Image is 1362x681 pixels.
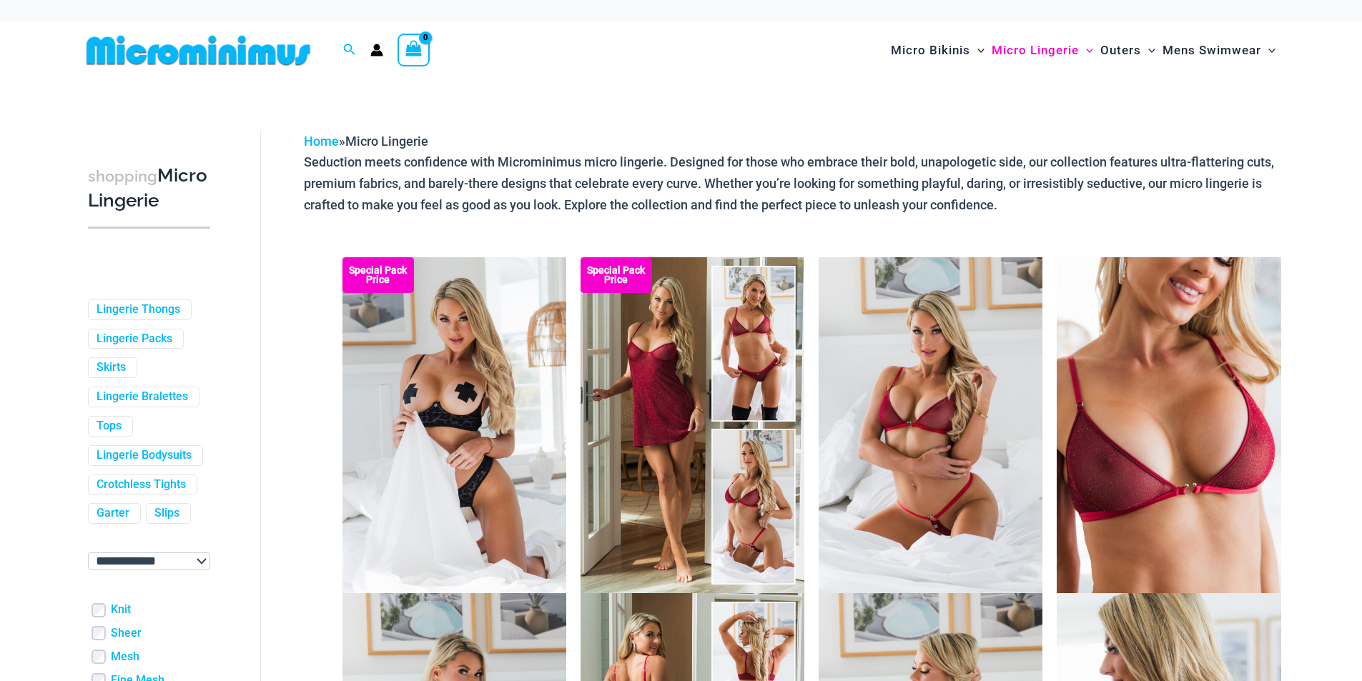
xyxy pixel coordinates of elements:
span: Micro Lingerie [345,134,428,149]
a: OutersMenu ToggleMenu Toggle [1097,29,1159,72]
a: Account icon link [370,44,383,56]
img: MM SHOP LOGO FLAT [81,34,316,66]
span: shopping [88,167,157,185]
a: Mens SwimwearMenu ToggleMenu Toggle [1159,29,1279,72]
a: Search icon link [343,41,356,59]
h3: Micro Lingerie [88,164,210,213]
a: Knit [111,602,131,617]
span: Menu Toggle [1141,32,1155,69]
img: Guilty Pleasures Red 1045 Bra 689 Micro 05 [819,257,1042,593]
a: Garter [97,506,129,521]
a: Mesh [111,650,139,665]
img: Guilty Pleasures Red Collection Pack F [581,257,804,593]
p: Seduction meets confidence with Microminimus micro lingerie. Designed for those who embrace their... [304,151,1281,215]
a: Tops [97,419,122,434]
span: » [304,134,428,149]
b: Special Pack Price [342,266,414,284]
a: Micro BikinisMenu ToggleMenu Toggle [887,29,988,72]
span: Menu Toggle [970,32,985,69]
a: Slips [154,506,179,521]
b: Special Pack Price [581,266,652,284]
a: Skirts [97,360,126,375]
a: Micro LingerieMenu ToggleMenu Toggle [988,29,1097,72]
nav: Site Navigation [885,26,1282,74]
a: View Shopping Cart, empty [398,34,430,66]
img: Nights Fall Silver Leopard 1036 Bra 6046 Thong 09v2 [342,257,566,593]
img: Guilty Pleasures Red 1045 Bra 01 [1057,257,1280,593]
span: Micro Bikinis [891,32,970,69]
span: Outers [1100,32,1141,69]
a: Home [304,134,339,149]
span: Micro Lingerie [992,32,1079,69]
a: Sheer [111,626,142,641]
a: Lingerie Packs [97,332,172,347]
select: wpc-taxonomy-pa_color-745982 [88,552,210,570]
a: Lingerie Bodysuits [97,448,192,463]
a: Crotchless Tights [97,477,186,492]
span: Menu Toggle [1261,32,1275,69]
span: Mens Swimwear [1163,32,1261,69]
span: Menu Toggle [1079,32,1093,69]
a: Lingerie Bralettes [97,389,188,404]
a: Lingerie Thongs [97,302,180,317]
